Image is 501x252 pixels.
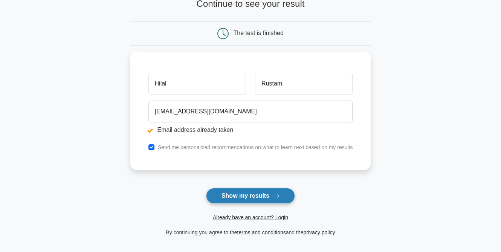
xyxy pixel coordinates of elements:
a: Already have an account? Login [213,214,288,220]
button: Show my results [206,188,295,204]
div: The test is finished [234,30,284,36]
label: Send me personalized recommendations on what to learn next based on my results [158,144,353,150]
input: Last name [255,73,353,95]
a: terms and conditions [237,229,286,235]
div: By continuing you agree to the and the [126,228,376,237]
input: First name [148,73,246,95]
li: Email address already taken [148,125,353,134]
input: Email [148,101,353,122]
a: privacy policy [304,229,335,235]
